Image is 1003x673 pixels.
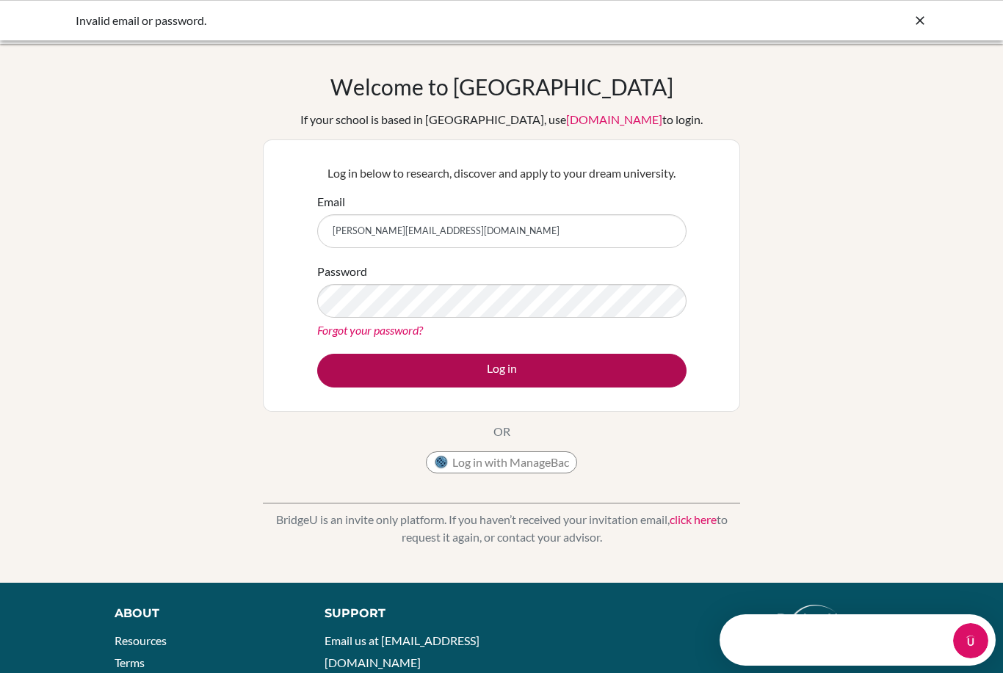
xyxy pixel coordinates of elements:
[778,605,837,629] img: logo_white@2x-f4f0deed5e89b7ecb1c2cc34c3e3d731f90f0f143d5ea2071677605dd97b5244.png
[566,112,662,126] a: [DOMAIN_NAME]
[493,423,510,440] p: OR
[325,633,479,669] a: Email us at [EMAIL_ADDRESS][DOMAIN_NAME]
[317,263,367,280] label: Password
[426,451,577,473] button: Log in with ManageBac
[76,12,707,29] div: Invalid email or password.
[317,164,687,182] p: Log in below to research, discover and apply to your dream university.
[325,605,487,622] div: Support
[6,6,284,46] div: Open Intercom Messenger
[15,24,241,40] div: The team typically replies in a few minutes.
[115,605,292,622] div: About
[300,111,703,128] div: If your school is based in [GEOGRAPHIC_DATA], use to login.
[330,73,673,100] h1: Welcome to [GEOGRAPHIC_DATA]
[670,512,717,526] a: click here
[317,193,345,211] label: Email
[317,323,423,337] a: Forgot your password?
[15,12,241,24] div: Need help?
[115,633,167,647] a: Resources
[263,511,740,546] p: BridgeU is an invite only platform. If you haven’t received your invitation email, to request it ...
[720,614,996,666] iframe: Intercom live chat discovery launcher
[953,623,988,658] iframe: Intercom live chat
[115,655,145,669] a: Terms
[317,354,687,388] button: Log in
